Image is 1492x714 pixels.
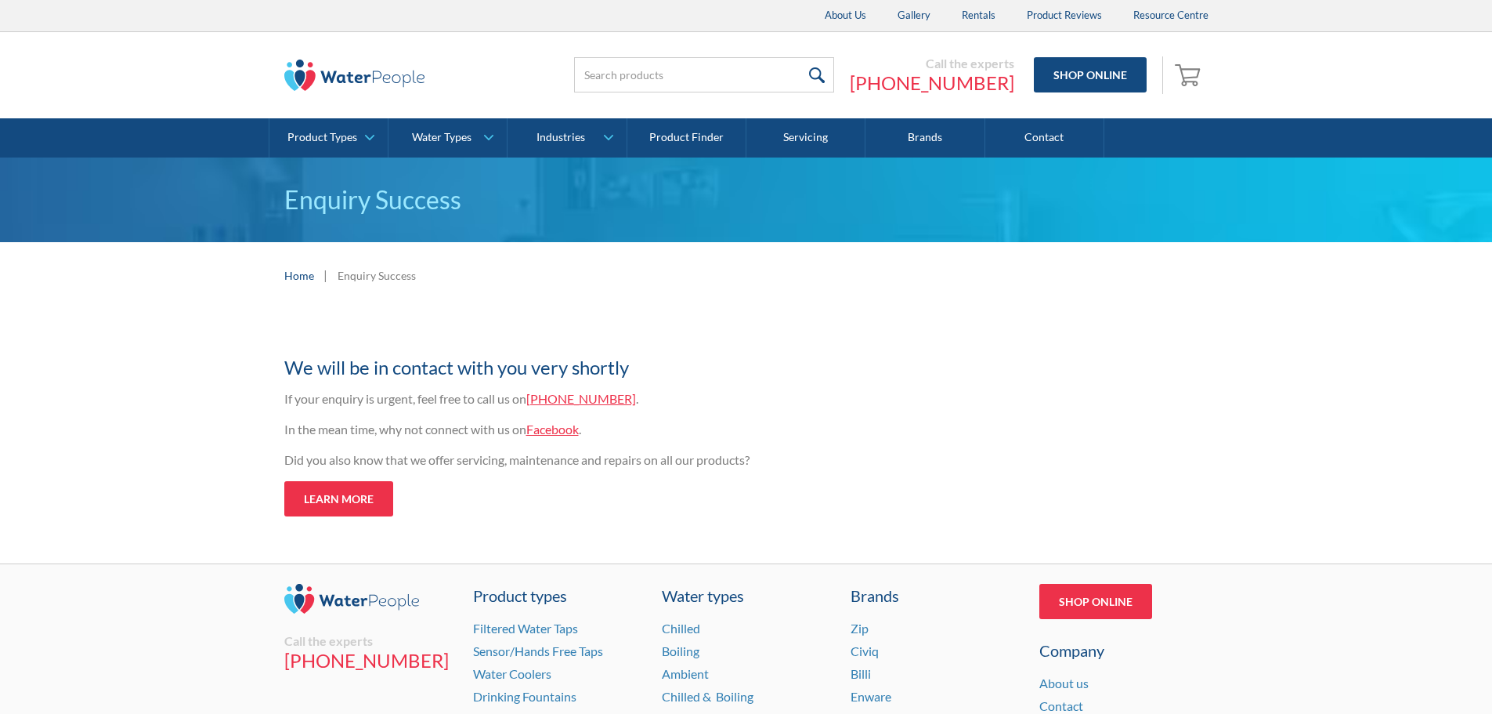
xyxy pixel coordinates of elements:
[473,584,642,607] a: Product types
[284,60,425,91] img: The Water People
[284,353,895,382] h2: We will be in contact with you very shortly
[338,267,416,284] div: Enquiry Success
[850,56,1014,71] div: Call the experts
[662,621,700,636] a: Chilled
[322,266,330,285] div: |
[662,643,699,658] a: Boiling
[1171,56,1208,94] a: Open cart
[851,689,891,704] a: Enware
[662,689,753,704] a: Chilled & Boiling
[526,391,636,406] a: [PHONE_NUMBER]
[284,633,453,649] div: Call the experts
[662,584,831,607] a: Water types
[287,131,357,144] div: Product Types
[627,118,746,158] a: Product Finder
[851,621,869,636] a: Zip
[284,267,314,284] a: Home
[1034,57,1147,92] a: Shop Online
[526,422,579,437] a: Facebook
[1039,639,1208,662] div: Company
[851,584,1020,607] div: Brands
[851,643,879,658] a: Civiq
[284,324,895,346] h1: Thank you for your enquiry
[388,118,507,158] a: Water Types
[284,390,895,408] p: If your enquiry is urgent, feel free to call us on .
[284,181,1208,219] p: Enquiry Success
[746,118,865,158] a: Servicing
[1175,62,1205,87] img: shopping cart
[1039,676,1089,690] a: About us
[985,118,1104,158] a: Contact
[662,666,709,681] a: Ambient
[1039,698,1083,713] a: Contact
[473,666,551,681] a: Water Coolers
[574,57,834,92] input: Search products
[473,643,603,658] a: Sensor/Hands Free Taps
[851,666,871,681] a: Billi
[412,131,471,144] div: Water Types
[473,689,576,704] a: Drinking Fountains
[536,131,585,144] div: Industries
[850,71,1014,95] a: [PHONE_NUMBER]
[1039,584,1152,619] a: Shop Online
[284,649,453,672] a: [PHONE_NUMBER]
[473,621,578,636] a: Filtered Water Taps
[269,118,388,158] a: Product Types
[508,118,626,158] a: Industries
[284,451,895,469] p: Did you also know that we offer servicing, maintenance and repairs on all our products?
[284,481,393,516] a: Learn more
[284,420,895,439] p: In the mean time, why not connect with us on .
[865,118,984,158] a: Brands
